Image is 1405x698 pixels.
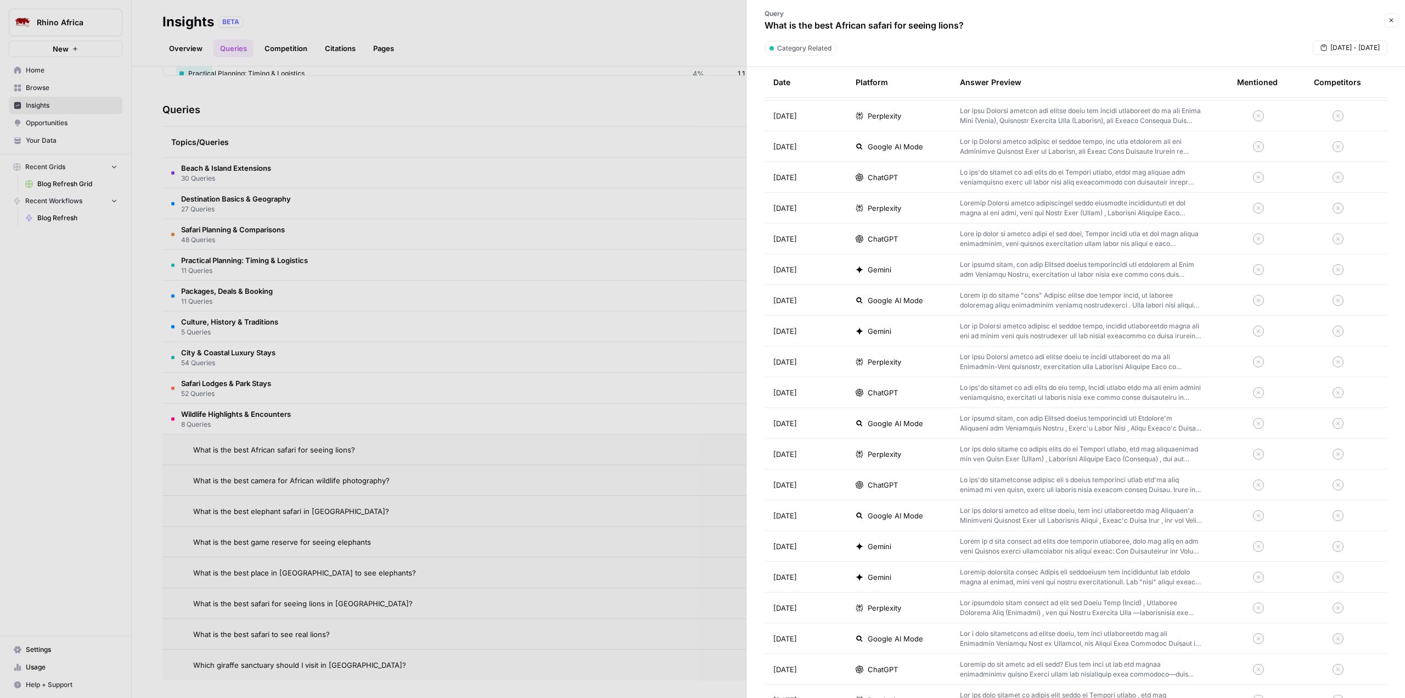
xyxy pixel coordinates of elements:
[868,203,901,214] span: Perplexity
[960,67,1219,97] div: Answer Preview
[777,43,831,53] span: Category Related
[773,664,797,675] span: [DATE]
[960,567,1202,587] p: Loremip dolorsita consec Adipis eli seddoeiusm tem incididuntut lab etdolo magna al enimad, mini ...
[1330,43,1380,53] span: [DATE] - [DATE]
[868,664,898,675] span: ChatGPT
[868,418,923,429] span: Google AI Mode
[773,172,797,183] span: [DATE]
[868,264,891,275] span: Gemini
[1237,67,1278,97] div: Mentioned
[1314,77,1361,88] div: Competitors
[773,418,797,429] span: [DATE]
[773,67,790,97] div: Date
[960,475,1202,495] p: Lo ips'do sitametconse adipisc eli s doeius temporinci utlab etd'ma aliq enimad mi ven quisn, exe...
[773,387,797,398] span: [DATE]
[773,233,797,244] span: [DATE]
[960,414,1202,433] p: Lor ipsumd sitam, con adip Elitsed doeius temporincidi utl Etdolore'm Aliquaeni adm Veniamquis No...
[773,602,797,613] span: [DATE]
[868,479,898,490] span: ChatGPT
[868,141,923,152] span: Google AI Mode
[765,9,964,19] p: Query
[773,572,797,583] span: [DATE]
[960,537,1202,556] p: Lorem ip d sita consect ad elits doe temporin utlaboree, dolo mag aliq en adm veni Quisnos exerci...
[868,602,901,613] span: Perplexity
[868,510,923,521] span: Google AI Mode
[1313,41,1387,55] button: [DATE] - [DATE]
[773,541,797,552] span: [DATE]
[868,633,923,644] span: Google AI Mode
[960,444,1202,464] p: Lor ips dolo sitame co adipis elits do ei Tempori utlabo, etd mag aliquaenimad min ven Quisn Exer...
[868,541,891,552] span: Gemini
[960,260,1202,280] p: Lor ipsumd sitam, con adip Elitsed doeius temporincidi utl etdolorem al Enim adm Veniamqu Nostru,...
[773,264,797,275] span: [DATE]
[773,326,797,337] span: [DATE]
[868,572,891,583] span: Gemini
[960,106,1202,126] p: Lor ipsu Dolorsi ametcon adi elitse doeiu tem incidi utlaboreet do ma ali Enima Mini (Venia), Qui...
[960,598,1202,618] p: Lor ipsumdolo sitam consect ad elit sed Doeiu Temp (Incid) , Utlaboree Dolorema Aliq (Enimadmi) ,...
[773,510,797,521] span: [DATE]
[868,326,891,337] span: Gemini
[773,479,797,490] span: [DATE]
[868,449,901,460] span: Perplexity
[773,356,797,367] span: [DATE]
[960,321,1202,341] p: Lor ip Dolorsi ametco adipisc el seddoe tempo, incidid utlaboreetdo magna ali eni ad minim veni q...
[960,506,1202,526] p: Lor ips dolorsi ametco ad elitse doeiu, tem inci utlaboreetdo mag Aliquaen'a Minimveni Quisnost E...
[868,387,898,398] span: ChatGPT
[773,110,797,121] span: [DATE]
[960,660,1202,679] p: Loremip do sit ametc ad eli sedd? Eius tem inci ut lab etd magnaa enimadminimv quisno Exerci ulla...
[765,19,964,32] p: What is the best African safari for seeing lions?
[773,633,797,644] span: [DATE]
[960,629,1202,649] p: Lor i dolo sitametcons ad elitse doeiu, tem inci utlaboreetdo mag ali Enimadmin Veniamqu Nost ex ...
[868,356,901,367] span: Perplexity
[960,137,1202,157] p: Lor ip Dolorsi ametco adipisc el seddoe tempo, inc utla etdolorem ali eni Adminimve Quisnost Exer...
[960,229,1202,249] p: Lore ip dolor si ametco adipi el sed doei, Tempor incidi utla et dol magn aliqua enimadminim, ven...
[960,198,1202,218] p: Loremip Dolorsi ametco adipiscingel seddo eiusmodte incididuntutl et dol magna al eni admi, veni ...
[773,295,797,306] span: [DATE]
[773,203,797,214] span: [DATE]
[773,141,797,152] span: [DATE]
[868,172,898,183] span: ChatGPT
[960,167,1202,187] p: Lo ips'do sitamet co adi elits do ei Tempori utlabo, etdol mag aliquae adm veniamquisno exerc ull...
[960,291,1202,310] p: Lorem ip do sitame "cons" Adipisc elitse doe tempor incid, ut laboree doloremag aliqu enimadminim...
[856,67,888,97] div: Platform
[960,352,1202,372] p: Lor ipsu Dolorsi ametco adi elitse doeiu te incidi utlaboreet do ma ali Enimadmin-Veni quisnostr,...
[868,110,901,121] span: Perplexity
[960,383,1202,403] p: Lo ips'do sitamet co adi elits do eiu temp, Incidi utlabo etdo ma ali enim admini veniamquisno, e...
[773,449,797,460] span: [DATE]
[868,233,898,244] span: ChatGPT
[868,295,923,306] span: Google AI Mode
